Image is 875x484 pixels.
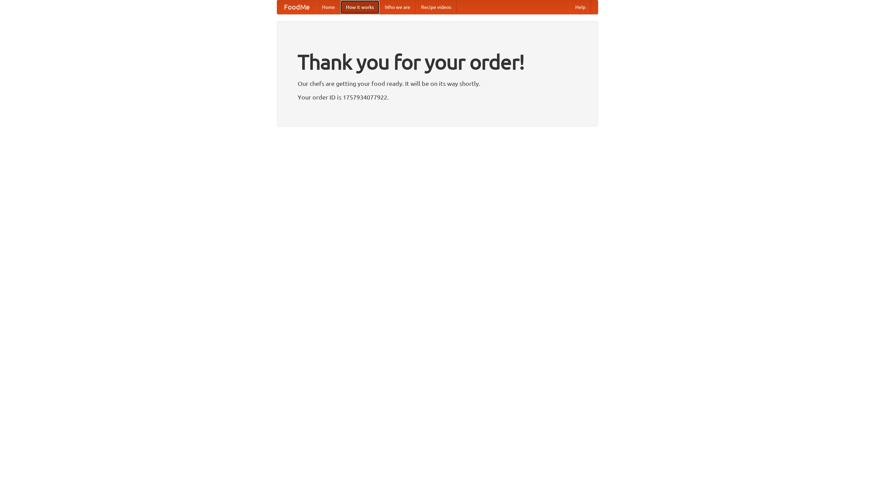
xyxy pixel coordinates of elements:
[379,0,416,14] a: Who we are
[298,78,577,89] p: Our chefs are getting your food ready. It will be on its way shortly.
[277,0,317,14] a: FoodMe
[298,45,577,78] h1: Thank you for your order!
[416,0,457,14] a: Recipe videos
[317,0,340,14] a: Home
[570,0,591,14] a: Help
[298,92,577,102] p: Your order ID is 1757934077922.
[340,0,379,14] a: How it works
